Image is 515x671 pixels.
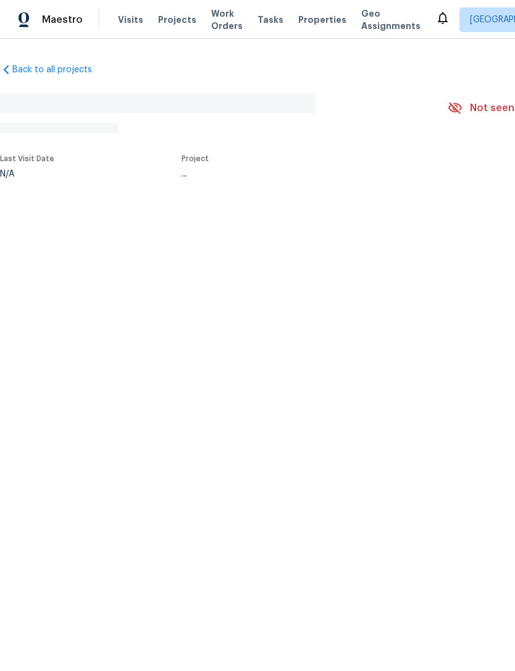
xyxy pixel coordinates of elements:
[158,14,196,26] span: Projects
[211,7,243,32] span: Work Orders
[42,14,83,26] span: Maestro
[182,155,209,162] span: Project
[257,15,283,24] span: Tasks
[298,14,346,26] span: Properties
[118,14,143,26] span: Visits
[361,7,421,32] span: Geo Assignments
[182,170,419,178] div: ...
